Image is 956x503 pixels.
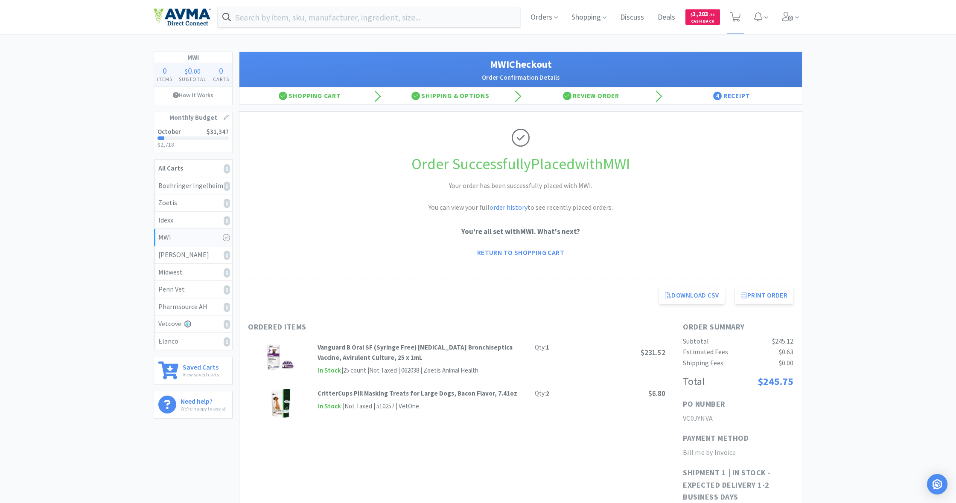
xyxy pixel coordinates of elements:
[683,432,749,445] h1: Payment Method
[154,281,232,298] a: Penn Vet0
[158,318,228,330] div: Vetcove
[154,298,232,316] a: Pharmsource AH0
[641,348,665,357] span: $231.52
[713,92,722,100] span: 4
[318,401,341,412] span: In Stock
[758,375,793,388] span: $245.75
[224,182,230,191] i: 0
[224,320,230,329] i: 0
[683,373,705,390] div: Total
[224,268,230,278] i: 0
[183,370,219,379] p: View saved carts
[224,285,230,295] i: 0
[154,52,232,63] h1: MWI
[683,347,728,358] div: Estimated Fees
[380,87,521,104] div: Shipping & Options
[163,65,167,76] span: 0
[654,14,679,21] a: Deals
[662,87,802,104] div: Receipt
[271,388,291,418] img: 5b9baeef08364e83952bbe7ce7f8ec0f_302786.png
[318,389,517,397] strong: CritterCups Pill Masking Treats for Large Dogs, Bacon Flavor, 7.41oz
[154,229,232,246] a: MWI
[154,112,232,123] h1: Monthly Budget
[194,67,201,75] span: 00
[691,19,715,25] span: Cash Back
[366,365,478,376] div: | Not Taxed | 062038 | Zoetis Animal Health
[181,396,227,405] h6: Need help?
[546,389,549,397] strong: 2
[393,180,649,213] h2: Your order has been successfully placed with MWI. You can view your full to see recently placed o...
[341,401,419,411] div: | Not Taxed | 510257 | VetOne
[265,342,295,372] img: 0e65a45ffe1e425face62000465054f5_174366.png
[154,123,232,153] a: October$31,347$2,718
[154,177,232,195] a: Boehringer Ingelheim0
[683,321,793,333] h1: Order Summary
[154,160,232,177] a: All Carts0
[154,75,176,83] h4: Items
[219,65,223,76] span: 0
[158,301,228,312] div: Pharmsource AH
[224,216,230,225] i: 0
[158,249,228,260] div: [PERSON_NAME]
[683,336,709,347] div: Subtotal
[659,287,725,304] a: Download CSV
[158,336,228,347] div: Elanco
[224,199,230,208] i: 0
[535,342,549,353] div: Qty:
[779,347,793,356] span: $0.63
[248,321,504,333] h1: Ordered Items
[181,405,227,413] p: We're happy to assist!
[210,75,232,83] h4: Carts
[154,212,232,229] a: Idexx0
[224,303,230,312] i: 0
[158,180,228,191] div: Boehringer Ingelheim
[176,66,210,75] div: .
[157,128,181,135] h2: October
[185,67,188,75] span: $
[158,284,228,295] div: Penn Vet
[158,267,228,278] div: Midwest
[779,358,793,367] span: $0.00
[735,287,793,304] button: Print Order
[691,12,693,17] span: $
[154,357,233,384] a: Saved CartsView saved carts
[683,447,793,458] h2: Bill me by Invoice
[154,264,232,281] a: Midwest0
[683,413,793,424] h2: VC0JYNVA
[318,365,341,376] span: In Stock
[521,87,662,104] div: Review Order
[248,72,793,83] h2: Order Confirmation Details
[183,361,219,370] h6: Saved Carts
[158,197,228,208] div: Zoetis
[685,6,720,29] a: $3,203.75Cash Back
[154,246,232,264] a: [PERSON_NAME]0
[535,388,549,399] div: Qty:
[158,215,228,226] div: Idexx
[154,333,232,350] a: Elanco0
[772,337,793,345] span: $245.12
[927,474,947,494] div: Open Intercom Messenger
[248,152,793,176] h1: Order Successfully Placed with MWI
[546,343,549,351] strong: 1
[154,8,211,26] img: e4e33dab9f054f5782a47901c742baa9_102.png
[158,232,228,243] div: MWI
[318,343,513,361] strong: Vanguard B Oral SF (Syringe Free) [MEDICAL_DATA] Bronchiseptica Vaccine, Avirulent Culture, 25 x 1mL
[224,164,230,173] i: 0
[341,366,366,374] span: | 25 count
[207,127,229,136] span: $31,347
[224,251,230,260] i: 0
[154,194,232,212] a: Zoetis0
[154,87,232,103] a: How It Works
[239,87,380,104] div: Shopping Cart
[158,164,183,172] strong: All Carts
[248,56,793,72] h1: MWI Checkout
[648,389,665,398] span: $6.80
[224,337,230,347] i: 0
[218,7,520,27] input: Search by item, sku, manufacturer, ingredient, size...
[188,65,192,76] span: 0
[617,14,647,21] a: Discuss
[154,315,232,333] a: Vetcove0
[683,358,723,369] div: Shipping Fees
[683,398,726,410] h1: PO Number
[708,12,715,17] span: . 75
